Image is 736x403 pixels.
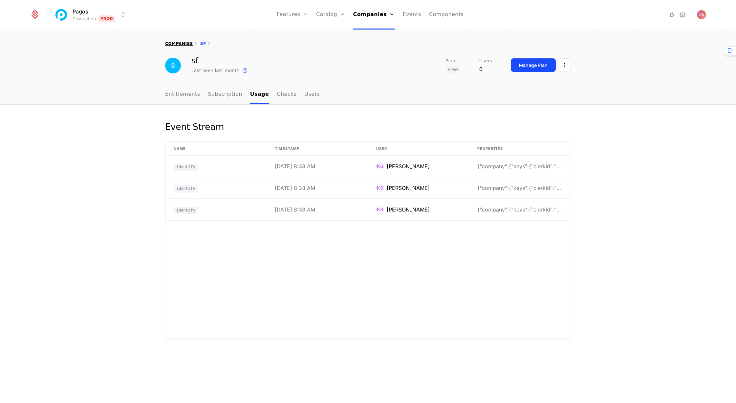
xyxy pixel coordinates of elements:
[55,8,127,22] button: Select environment
[511,58,556,72] button: Manage Plan
[165,85,200,104] a: Entitlements
[479,66,492,73] div: 0
[668,11,676,19] a: Integrations
[250,85,269,104] a: Usage
[208,85,242,104] a: Subscription
[267,142,368,156] th: timestamp
[368,142,469,156] th: User
[98,15,115,22] span: Prod
[275,164,315,169] div: [DATE] 8:33 AM
[165,41,193,46] a: companies
[697,10,706,19] button: Open user button
[445,58,455,63] span: Plan
[275,185,315,191] div: [DATE] 8:33 AM
[445,66,461,73] span: Free
[54,7,69,23] img: Pagos
[376,206,384,213] div: KS
[477,164,563,169] div: {"company":{"keys":{"clerkId":"org_2zdjk7cMrVqgMOE
[558,58,571,72] button: Select action
[477,207,563,212] div: {"company":{"keys":{"clerkId":"org_2zdjk7cMrVqgMOE
[697,10,706,19] img: Andy Barker
[191,57,249,65] div: sf
[191,67,240,74] div: Last seen last month
[477,185,563,191] div: {"company":{"keys":{"clerkId":"org_2zdjk7cMrVqgMOE
[73,15,96,22] div: Production
[376,184,384,192] div: KS
[519,62,548,69] div: Manage Plan
[387,206,430,213] div: [PERSON_NAME]
[174,207,198,214] span: identify
[174,185,198,192] span: identify
[275,207,315,212] div: [DATE] 8:33 AM
[165,85,571,104] nav: Main
[166,142,267,156] th: Name
[479,58,492,63] span: Users
[304,85,320,104] a: Users
[73,8,88,15] span: Pagos
[174,164,198,171] span: identify
[165,85,320,104] ul: Choose Sub Page
[469,142,571,156] th: Properties
[277,85,296,104] a: Checks
[376,162,384,170] div: KS
[165,120,224,133] div: Event Stream
[387,162,430,170] div: [PERSON_NAME]
[387,184,430,192] div: [PERSON_NAME]
[165,58,181,73] img: sf
[679,11,686,19] a: Settings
